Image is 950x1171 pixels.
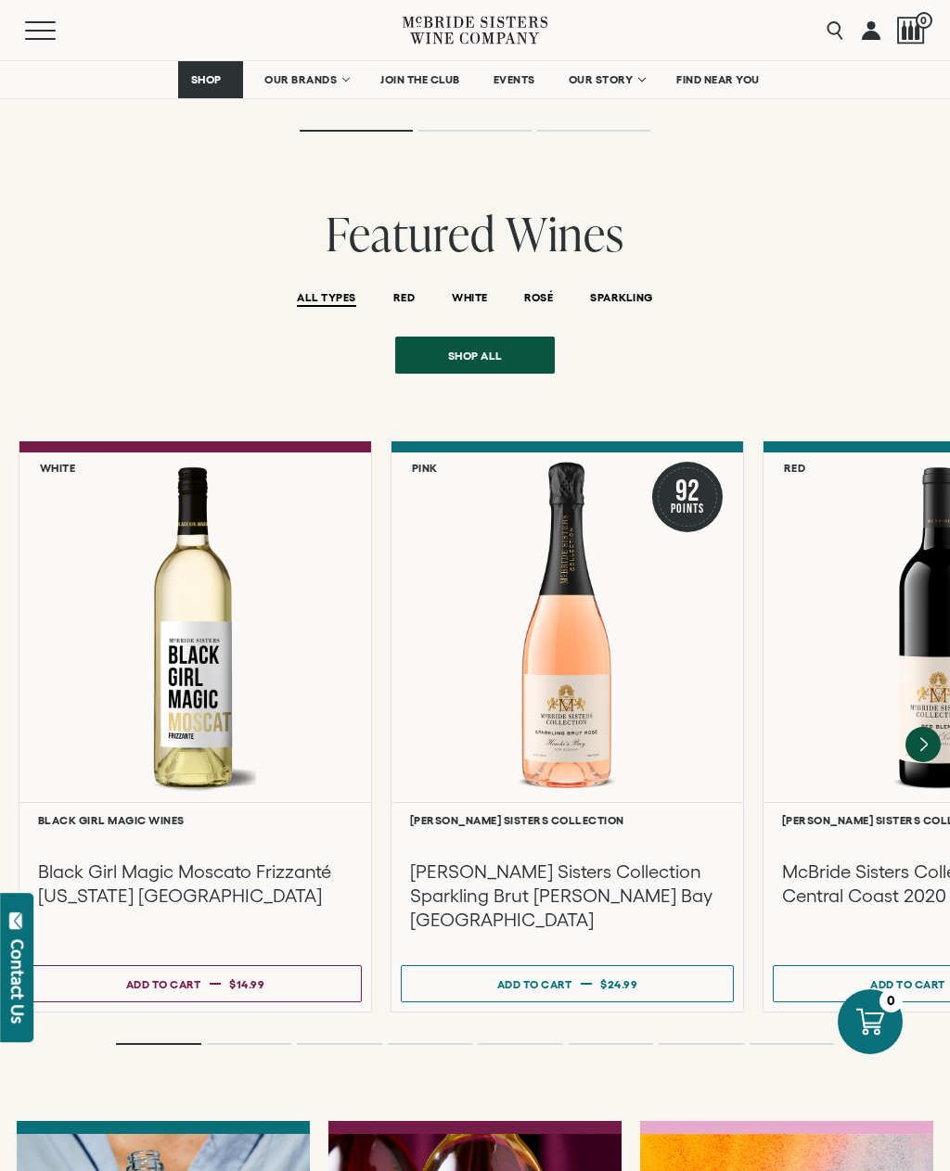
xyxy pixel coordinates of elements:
[557,61,656,98] a: OUR STORY
[452,291,487,307] button: WHITE
[264,73,337,86] span: OUR BRANDS
[905,727,941,762] button: Next
[207,1043,292,1045] li: Page dot 2
[916,12,932,29] span: 0
[38,859,353,908] h3: Black Girl Magic Moscato Frizzanté [US_STATE] [GEOGRAPHIC_DATA]
[393,291,415,307] button: RED
[252,61,359,98] a: OUR BRANDS
[40,462,76,474] h6: White
[368,61,472,98] a: JOIN THE CLUB
[388,1043,473,1045] li: Page dot 4
[870,971,945,998] div: Add to cart
[410,814,725,826] h6: [PERSON_NAME] Sisters Collection
[229,978,264,990] span: $14.99
[19,441,372,1012] a: White Black Girl Magic Moscato Frizzanté California NV Black Girl Magic Wines Black Girl Magic Mo...
[38,814,353,826] h6: Black Girl Magic Wines
[297,1043,382,1045] li: Page dot 3
[494,73,535,86] span: EVENTS
[497,971,572,998] div: Add to cart
[664,61,772,98] a: FIND NEAR YOU
[300,130,413,132] li: Page dot 1
[190,73,222,86] span: SHOP
[410,859,725,932] h3: [PERSON_NAME] Sisters Collection Sparkling Brut [PERSON_NAME] Bay [GEOGRAPHIC_DATA]
[590,291,652,307] button: SPARKLING
[380,73,460,86] span: JOIN THE CLUB
[879,989,903,1012] div: 0
[418,130,532,132] li: Page dot 2
[416,337,535,374] span: Shop all
[478,1043,563,1045] li: Page dot 5
[506,201,624,265] span: Wines
[600,978,637,990] span: $24.99
[391,441,744,1012] a: Pink 92 Points McBride Sisters Collection Sparkling Brut Rose Hawke's Bay NV [PERSON_NAME] Sister...
[676,73,760,86] span: FIND NEAR YOU
[750,1043,835,1045] li: Page dot 8
[412,462,438,474] h6: Pink
[481,61,547,98] a: EVENTS
[326,201,495,265] span: Featured
[116,1043,201,1045] li: Page dot 1
[401,965,734,1002] button: Add to cart $24.99
[395,337,555,374] a: Shop all
[29,965,362,1002] button: Add to cart $14.99
[784,462,806,474] h6: Red
[537,130,650,132] li: Page dot 3
[659,1043,744,1045] li: Page dot 7
[178,61,243,98] a: SHOP
[524,291,553,307] button: ROSÉ
[569,1043,654,1045] li: Page dot 6
[25,21,92,40] button: Mobile Menu Trigger
[297,291,355,307] button: ALL TYPES
[8,939,27,1024] div: Contact Us
[569,73,634,86] span: OUR STORY
[126,971,201,998] div: Add to cart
